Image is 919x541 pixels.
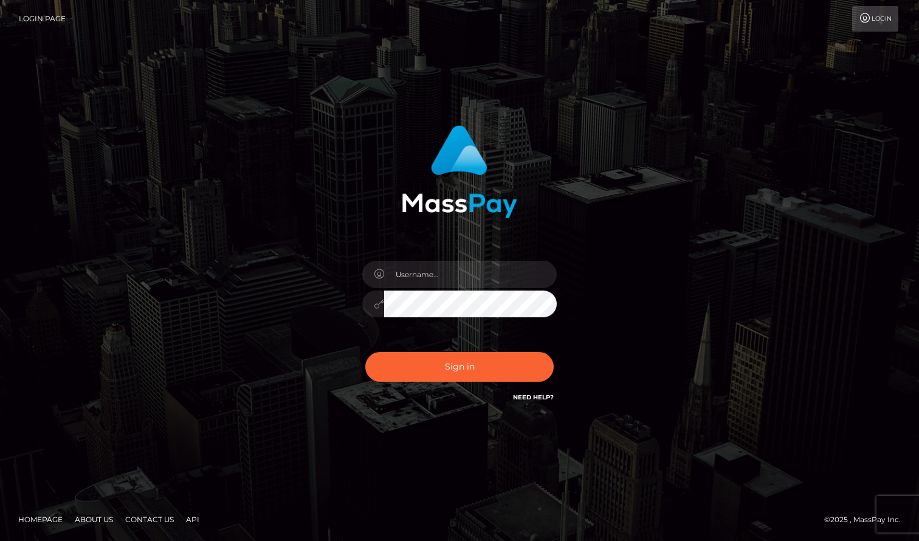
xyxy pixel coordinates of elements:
input: Username... [384,261,557,288]
button: Sign in [365,352,554,382]
a: Login Page [19,6,66,32]
a: Homepage [13,510,67,529]
a: Contact Us [120,510,179,529]
div: © 2025 , MassPay Inc. [824,513,910,526]
a: About Us [70,510,118,529]
a: Login [852,6,898,32]
a: Need Help? [513,393,554,401]
img: MassPay Login [402,125,517,218]
a: API [181,510,204,529]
